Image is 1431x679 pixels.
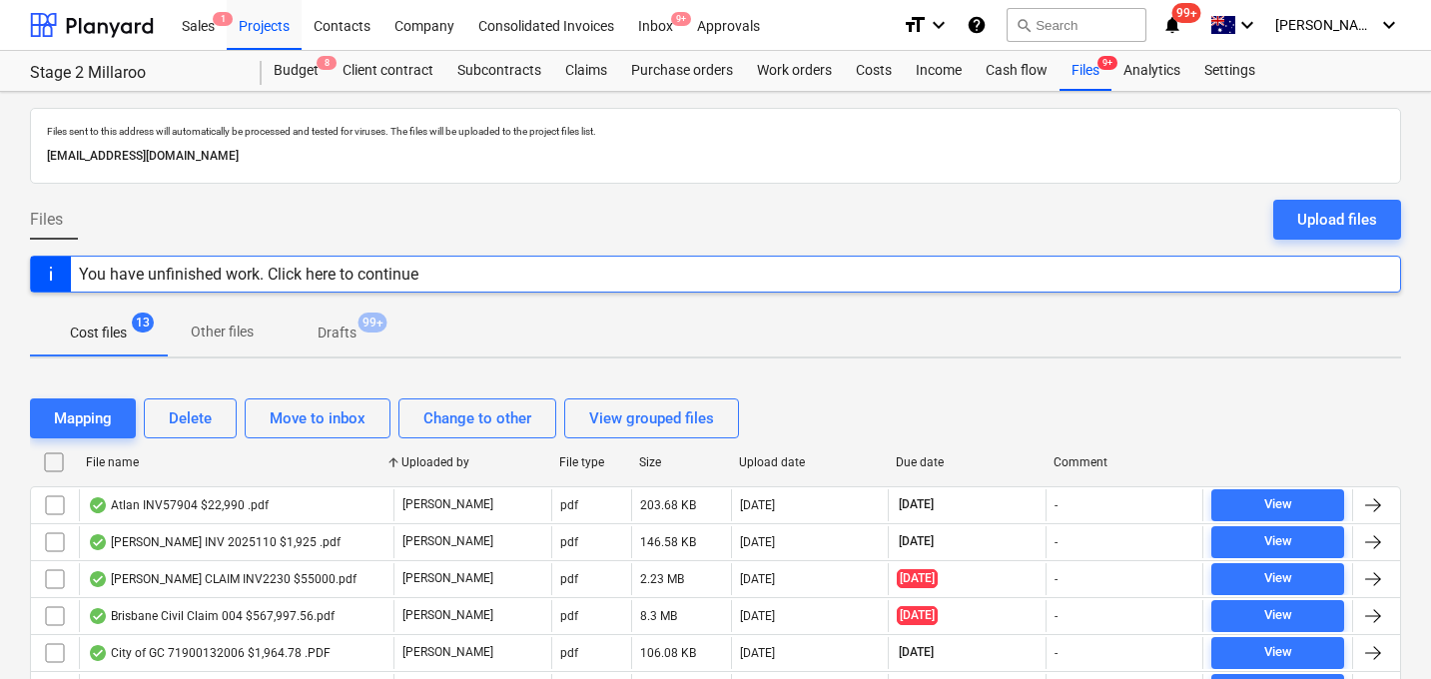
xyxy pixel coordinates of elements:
[1055,609,1058,623] div: -
[904,51,974,91] a: Income
[553,51,619,91] a: Claims
[88,571,357,587] div: [PERSON_NAME] CLAIM INV2230 $55000.pdf
[896,455,1038,469] div: Due date
[47,125,1384,138] p: Files sent to this address will automatically be processed and tested for viruses. The files will...
[88,608,335,624] div: Brisbane Civil Claim 004 $567,997.56.pdf
[560,646,578,660] div: pdf
[402,533,493,550] p: [PERSON_NAME]
[740,609,775,623] div: [DATE]
[1331,583,1431,679] iframe: Chat Widget
[318,323,357,343] p: Drafts
[897,644,936,661] span: [DATE]
[270,405,365,431] div: Move to inbox
[1211,526,1344,558] button: View
[402,607,493,624] p: [PERSON_NAME]
[88,645,108,661] div: OCR finished
[974,51,1060,91] a: Cash flow
[897,569,938,588] span: [DATE]
[30,398,136,438] button: Mapping
[47,146,1384,167] p: [EMAIL_ADDRESS][DOMAIN_NAME]
[1211,489,1344,521] button: View
[70,323,127,343] p: Cost files
[88,608,108,624] div: OCR finished
[897,533,936,550] span: [DATE]
[560,572,578,586] div: pdf
[640,498,696,512] div: 203.68 KB
[1264,530,1292,553] div: View
[331,51,445,91] a: Client contract
[54,405,112,431] div: Mapping
[560,498,578,512] div: pdf
[740,498,775,512] div: [DATE]
[740,572,775,586] div: [DATE]
[740,535,775,549] div: [DATE]
[1055,498,1058,512] div: -
[86,455,385,469] div: File name
[402,570,493,587] p: [PERSON_NAME]
[402,644,493,661] p: [PERSON_NAME]
[844,51,904,91] div: Costs
[1264,567,1292,590] div: View
[1211,563,1344,595] button: View
[88,497,269,513] div: Atlan INV57904 $22,990 .pdf
[398,398,556,438] button: Change to other
[1055,646,1058,660] div: -
[1060,51,1111,91] a: Files9+
[1055,535,1058,549] div: -
[144,398,237,438] button: Delete
[589,405,714,431] div: View grouped files
[402,496,493,513] p: [PERSON_NAME]
[1211,637,1344,669] button: View
[1055,572,1058,586] div: -
[740,646,775,660] div: [DATE]
[30,63,238,84] div: Stage 2 Millaroo
[1054,455,1195,469] div: Comment
[1097,56,1117,70] span: 9+
[245,398,390,438] button: Move to inbox
[564,398,739,438] button: View grouped files
[560,535,578,549] div: pdf
[619,51,745,91] a: Purchase orders
[169,405,212,431] div: Delete
[1273,200,1401,240] button: Upload files
[897,606,938,625] span: [DATE]
[358,313,387,333] span: 99+
[262,51,331,91] a: Budget8
[79,265,418,284] div: You have unfinished work. Click here to continue
[401,455,543,469] div: Uploaded by
[132,313,154,333] span: 13
[640,609,677,623] div: 8.3 MB
[1192,51,1267,91] a: Settings
[640,572,684,586] div: 2.23 MB
[739,455,881,469] div: Upload date
[1111,51,1192,91] a: Analytics
[445,51,553,91] a: Subcontracts
[88,534,108,550] div: OCR finished
[213,12,233,26] span: 1
[262,51,331,91] div: Budget
[1211,600,1344,632] button: View
[1297,207,1377,233] div: Upload files
[88,645,331,661] div: City of GC 71900132006 $1,964.78 .PDF
[88,534,341,550] div: [PERSON_NAME] INV 2025110 $1,925 .pdf
[559,455,623,469] div: File type
[88,497,108,513] div: OCR finished
[897,496,936,513] span: [DATE]
[30,208,63,232] span: Files
[317,56,337,70] span: 8
[640,646,696,660] div: 106.08 KB
[423,405,531,431] div: Change to other
[191,322,254,342] p: Other files
[88,571,108,587] div: OCR finished
[1264,493,1292,516] div: View
[745,51,844,91] a: Work orders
